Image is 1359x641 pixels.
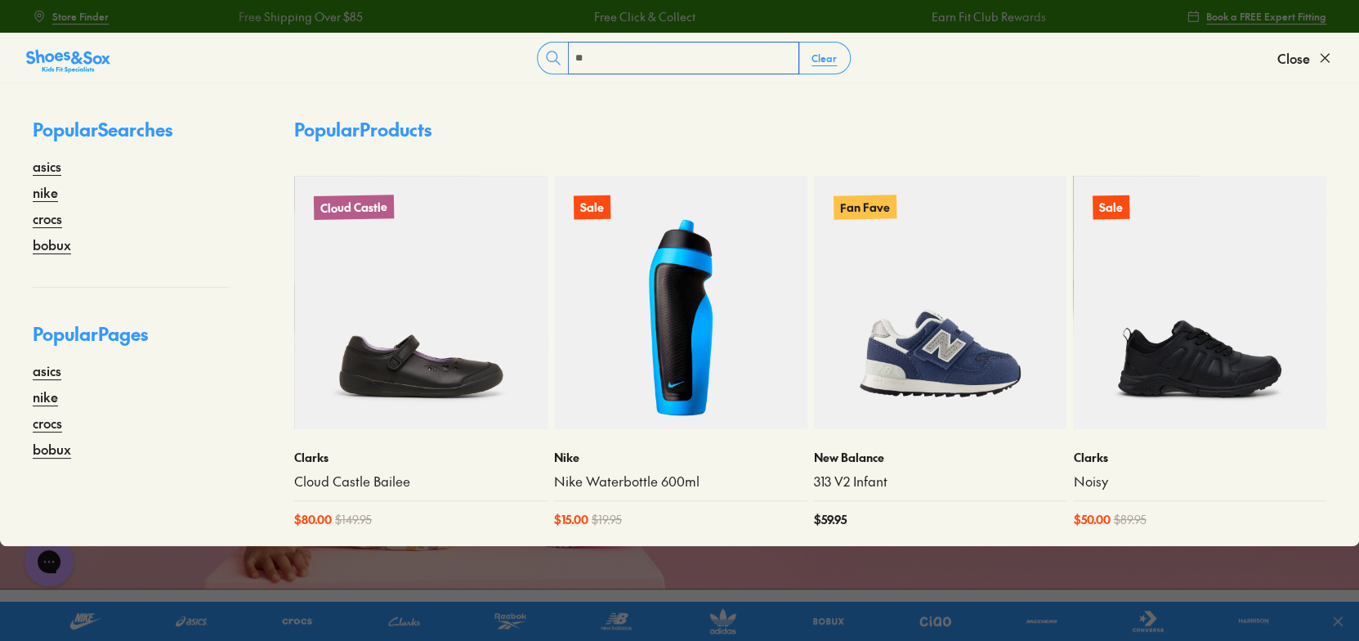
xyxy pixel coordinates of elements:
[335,511,372,528] span: $ 149.95
[1073,449,1326,466] p: Clarks
[554,473,807,491] a: Nike Waterbottle 600ml
[1277,48,1310,68] span: Close
[1093,195,1129,220] p: Sale
[33,2,109,31] a: Store Finder
[33,116,229,156] p: Popular Searches
[294,116,431,143] p: Popular Products
[33,235,71,254] a: bobux
[798,43,850,73] button: Clear
[33,361,61,380] a: asics
[33,208,62,228] a: crocs
[574,195,610,220] p: Sale
[33,387,58,406] a: nike
[52,9,109,24] span: Store Finder
[1073,473,1326,491] a: Noisy
[33,320,229,361] p: Popular Pages
[294,449,548,466] p: Clarks
[1073,511,1110,528] span: $ 50.00
[26,48,110,74] img: SNS_Logo_Responsive.svg
[294,473,548,491] a: Cloud Castle Bailee
[833,195,896,219] p: Fan Fave
[592,511,622,528] span: $ 19.95
[554,176,807,429] a: Sale
[1277,40,1333,76] button: Close
[16,531,82,592] iframe: Gorgias live chat messenger
[33,439,71,459] a: bobux
[33,182,58,202] a: nike
[294,511,332,528] span: $ 80.00
[1187,2,1326,31] a: Book a FREE Expert Fitting
[814,449,1067,466] p: New Balance
[814,511,847,528] span: $ 59.95
[218,8,342,25] a: Free Shipping Over $85
[1113,511,1146,528] span: $ 89.95
[33,156,61,176] a: asics
[1073,176,1326,429] a: Sale
[314,195,394,220] p: Cloud Castle
[26,45,110,71] a: Shoes &amp; Sox
[554,511,588,528] span: $ 15.00
[294,176,548,429] a: Cloud Castle
[911,8,1026,25] a: Earn Fit Club Rewards
[574,8,675,25] a: Free Click & Collect
[814,473,1067,491] a: 313 V2 Infant
[33,413,62,433] a: crocs
[1206,9,1326,24] span: Book a FREE Expert Fitting
[554,449,807,466] p: Nike
[814,176,1067,429] a: Fan Fave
